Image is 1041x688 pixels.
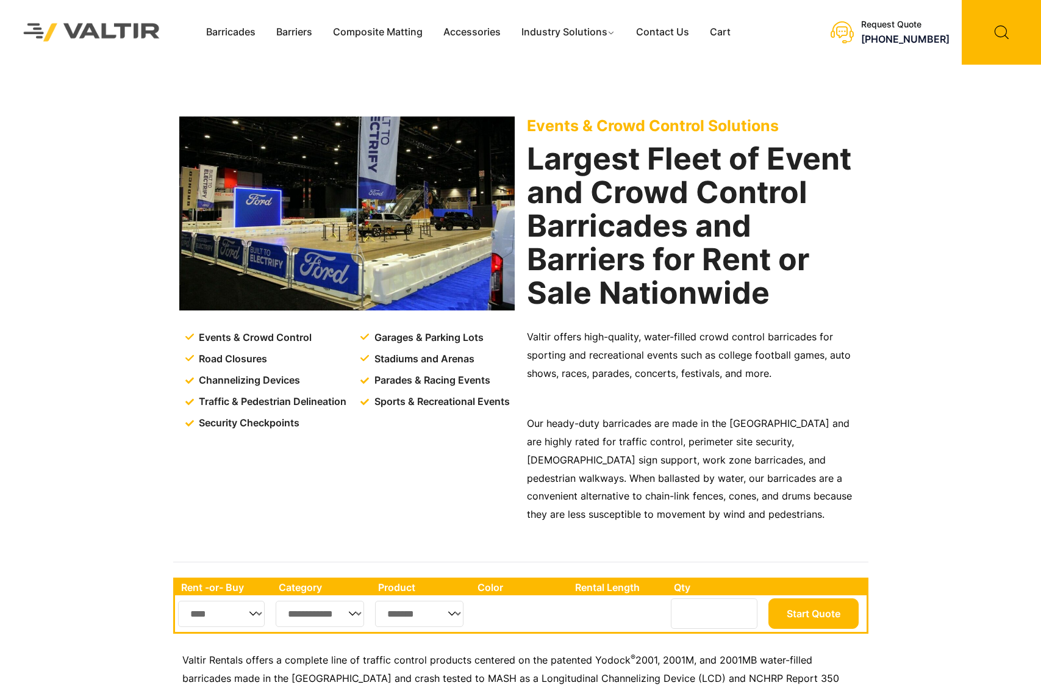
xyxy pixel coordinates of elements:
[668,579,765,595] th: Qty
[527,116,862,135] p: Events & Crowd Control Solutions
[527,328,862,383] p: Valtir offers high-quality, water-filled crowd control barricades for sporting and recreational e...
[323,23,433,41] a: Composite Matting
[371,350,474,368] span: Stadiums and Arenas
[371,371,490,390] span: Parades & Racing Events
[266,23,323,41] a: Barriers
[196,350,267,368] span: Road Closures
[511,23,626,41] a: Industry Solutions
[196,414,299,432] span: Security Checkpoints
[631,653,635,662] sup: ®
[433,23,511,41] a: Accessories
[175,579,273,595] th: Rent -or- Buy
[196,371,300,390] span: Channelizing Devices
[9,9,174,56] img: Valtir Rentals
[527,142,862,310] h2: Largest Fleet of Event and Crowd Control Barricades and Barriers for Rent or Sale Nationwide
[861,20,950,30] div: Request Quote
[273,579,373,595] th: Category
[182,654,631,666] span: Valtir Rentals offers a complete line of traffic control products centered on the patented Yodock
[471,579,570,595] th: Color
[372,579,471,595] th: Product
[768,598,859,629] button: Start Quote
[626,23,699,41] a: Contact Us
[371,329,484,347] span: Garages & Parking Lots
[569,579,668,595] th: Rental Length
[861,33,950,45] a: [PHONE_NUMBER]
[196,329,312,347] span: Events & Crowd Control
[196,23,266,41] a: Barricades
[371,393,510,411] span: Sports & Recreational Events
[196,393,346,411] span: Traffic & Pedestrian Delineation
[699,23,741,41] a: Cart
[527,415,862,525] p: Our heady-duty barricades are made in the [GEOGRAPHIC_DATA] and are highly rated for traffic cont...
